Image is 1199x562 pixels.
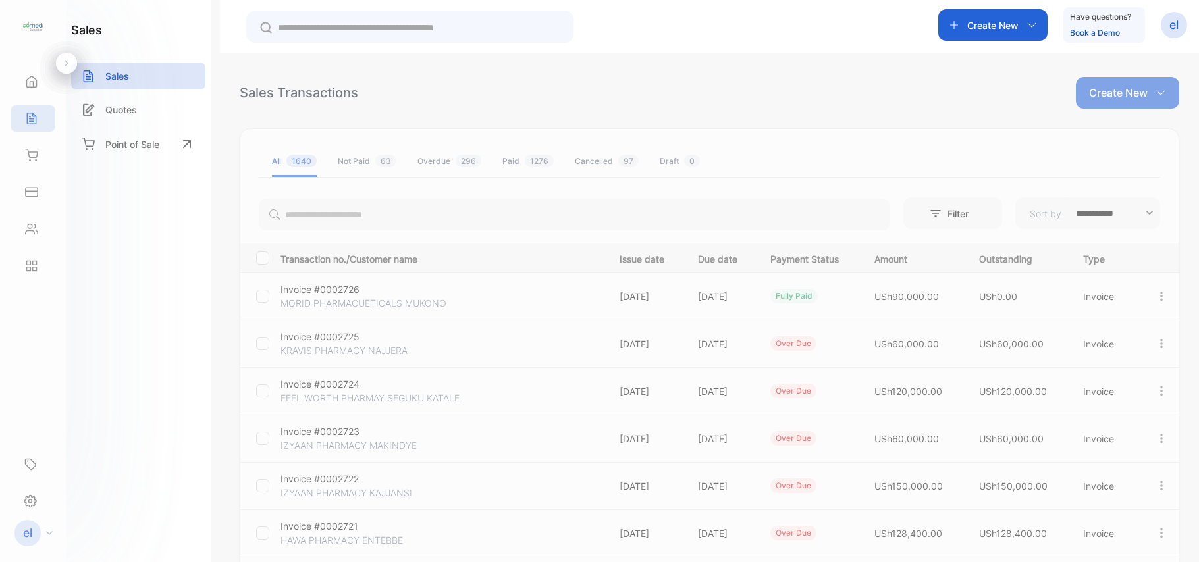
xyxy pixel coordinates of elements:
p: Outstanding [979,249,1056,266]
div: over due [770,526,816,540]
span: 296 [456,155,481,167]
p: Sort by [1030,207,1061,220]
p: Invoice [1083,479,1128,493]
div: Draft [660,155,700,167]
p: Invoice #0002721 [280,519,388,533]
p: Payment Status [770,249,847,266]
div: Not Paid [338,155,396,167]
p: Invoice #0002724 [280,377,388,391]
span: USh0.00 [979,291,1017,302]
span: 1640 [286,155,317,167]
p: Quotes [105,103,137,116]
p: [DATE] [698,432,743,446]
p: [DATE] [698,526,743,540]
p: Invoice #0002722 [280,472,388,486]
p: [DATE] [620,337,671,351]
h1: sales [71,21,102,39]
p: IZYAAN PHARMACY MAKINDYE [280,438,417,452]
p: FEEL WORTH PHARMAY SEGUKU KATALE [280,391,460,405]
div: All [272,155,317,167]
div: Sales Transactions [240,83,358,103]
img: logo [23,17,43,37]
p: el [1169,16,1179,34]
p: Invoice [1083,526,1128,540]
p: Transaction no./Customer name [280,249,603,266]
p: [DATE] [620,384,671,398]
p: Invoice #0002726 [280,282,388,296]
div: fully paid [770,289,818,303]
p: Sales [105,69,129,83]
div: Paid [502,155,554,167]
p: Invoice [1083,384,1128,398]
div: over due [770,478,816,493]
span: USh120,000.00 [979,386,1047,397]
button: Create New [1076,77,1179,109]
div: Overdue [417,155,481,167]
span: USh60,000.00 [979,433,1044,444]
div: Cancelled [575,155,639,167]
a: Book a Demo [1070,28,1120,38]
p: Create New [967,18,1019,32]
p: [DATE] [620,290,671,303]
span: USh60,000.00 [874,338,939,349]
button: el [1161,9,1187,41]
button: Create New [938,9,1048,41]
span: USh60,000.00 [874,433,939,444]
p: Create New [1089,85,1148,101]
p: [DATE] [698,479,743,493]
span: USh128,400.00 [979,528,1047,539]
button: Sort by [1015,197,1160,229]
div: over due [770,384,816,398]
span: 0 [684,155,700,167]
p: Issue date [620,249,671,266]
p: HAWA PHARMACY ENTEBBE [280,533,403,547]
span: USh128,400.00 [874,528,942,539]
p: Invoice [1083,432,1128,446]
p: [DATE] [620,479,671,493]
p: Invoice [1083,337,1128,351]
p: [DATE] [620,432,671,446]
p: Point of Sale [105,138,159,151]
a: Quotes [71,96,205,123]
span: USh90,000.00 [874,291,939,302]
p: Have questions? [1070,11,1131,24]
p: [DATE] [620,526,671,540]
p: [DATE] [698,384,743,398]
p: MORID PHARMACUETICALS MUKONO [280,296,446,310]
span: USh150,000.00 [979,480,1048,492]
p: Type [1083,249,1128,266]
p: Invoice [1083,290,1128,303]
p: [DATE] [698,290,743,303]
span: 1276 [525,155,554,167]
p: Due date [698,249,743,266]
div: over due [770,336,816,351]
span: USh60,000.00 [979,338,1044,349]
span: 97 [618,155,639,167]
p: el [23,524,32,542]
div: over due [770,431,816,446]
p: KRAVIS PHARMACY NAJJERA [280,344,408,357]
a: Point of Sale [71,130,205,159]
iframe: LiveChat chat widget [1144,507,1199,562]
p: IZYAAN PHARMACY KAJJANSI [280,486,412,499]
span: USh120,000.00 [874,386,942,397]
p: Invoice #0002725 [280,330,388,344]
p: Amount [874,249,951,266]
a: Sales [71,63,205,89]
span: USh150,000.00 [874,480,943,492]
span: 63 [375,155,396,167]
p: [DATE] [698,337,743,351]
p: Invoice #0002723 [280,424,388,438]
